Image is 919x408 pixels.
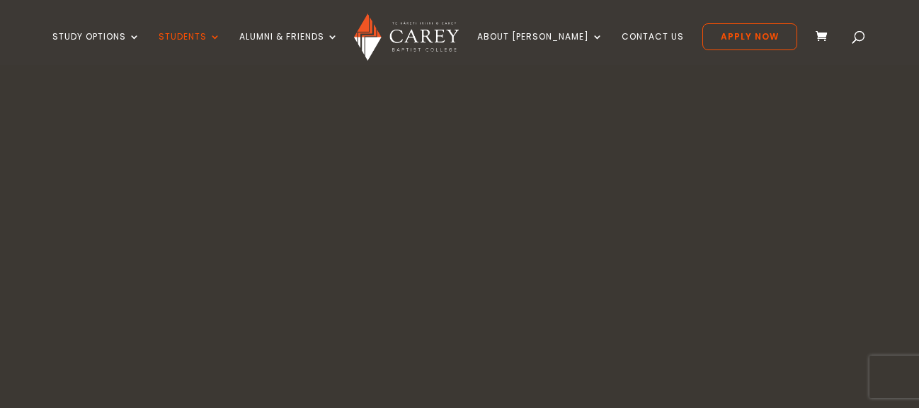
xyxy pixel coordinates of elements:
[239,32,338,65] a: Alumni & Friends
[159,32,221,65] a: Students
[52,32,140,65] a: Study Options
[354,13,458,61] img: Carey Baptist College
[702,23,797,50] a: Apply Now
[477,32,603,65] a: About [PERSON_NAME]
[622,32,684,65] a: Contact Us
